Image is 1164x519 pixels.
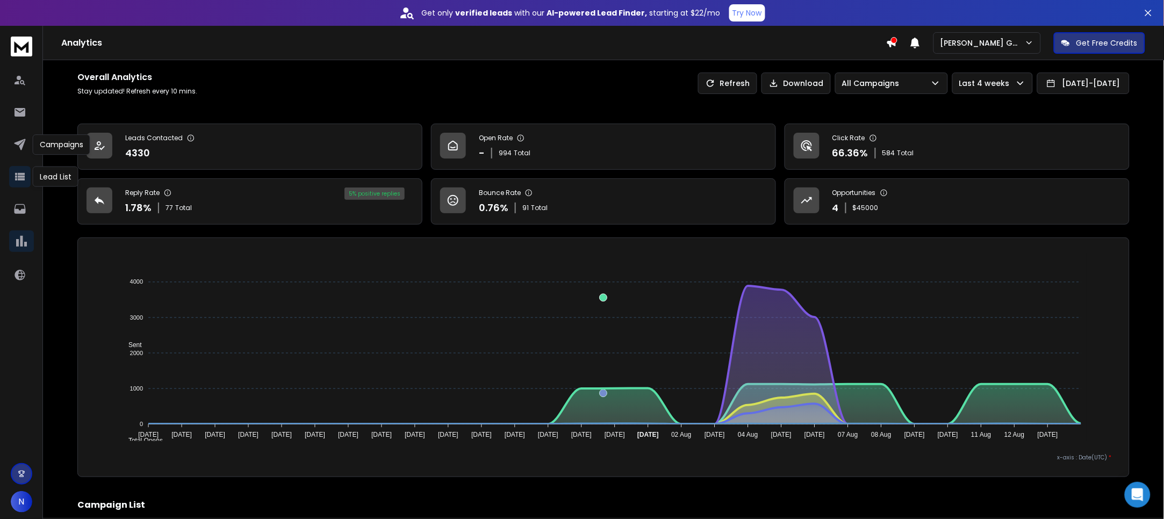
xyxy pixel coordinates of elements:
[422,8,721,18] p: Get only with our starting at $22/mo
[1037,73,1130,94] button: [DATE]-[DATE]
[77,124,422,170] a: Leads Contacted4330
[11,491,32,513] button: N
[959,78,1014,89] p: Last 4 weeks
[33,167,78,187] div: Lead List
[897,149,914,157] span: Total
[479,200,508,215] p: 0.76 %
[77,87,197,96] p: Stay updated! Refresh every 10 mins.
[175,204,192,212] span: Total
[1038,431,1058,439] tspan: [DATE]
[479,189,521,197] p: Bounce Rate
[456,8,513,18] strong: verified leads
[238,431,258,439] tspan: [DATE]
[438,431,458,439] tspan: [DATE]
[499,149,512,157] span: 994
[1054,32,1145,54] button: Get Free Credits
[871,431,891,439] tspan: 08 Aug
[125,189,160,197] p: Reply Rate
[125,146,150,161] p: 4330
[166,204,173,212] span: 77
[130,350,143,356] tspan: 2000
[371,431,392,439] tspan: [DATE]
[77,178,422,225] a: Reply Rate1.78%77Total5% positive replies
[784,78,824,89] p: Download
[61,37,886,49] h1: Analytics
[842,78,904,89] p: All Campaigns
[732,8,762,18] p: Try Now
[95,453,1112,462] p: x-axis : Date(UTC)
[771,431,792,439] tspan: [DATE]
[405,431,425,439] tspan: [DATE]
[205,431,225,439] tspan: [DATE]
[705,431,725,439] tspan: [DATE]
[938,431,958,439] tspan: [DATE]
[125,134,183,142] p: Leads Contacted
[605,431,625,439] tspan: [DATE]
[120,437,163,444] span: Total Opens
[505,431,525,439] tspan: [DATE]
[882,149,895,157] span: 584
[1004,431,1024,439] tspan: 12 Aug
[729,4,765,21] button: Try Now
[120,341,142,349] span: Sent
[11,37,32,56] img: logo
[271,431,292,439] tspan: [DATE]
[698,73,757,94] button: Refresh
[832,189,876,197] p: Opportunities
[538,431,558,439] tspan: [DATE]
[130,385,143,392] tspan: 1000
[738,431,758,439] tspan: 04 Aug
[522,204,529,212] span: 91
[832,146,868,161] p: 66.36 %
[140,421,143,427] tspan: 0
[838,431,858,439] tspan: 07 Aug
[77,71,197,84] h1: Overall Analytics
[720,78,750,89] p: Refresh
[130,314,143,321] tspan: 3000
[77,499,1130,511] h2: Campaign List
[761,73,831,94] button: Download
[785,178,1130,225] a: Opportunities4$45000
[804,431,825,439] tspan: [DATE]
[853,204,879,212] p: $ 45000
[33,134,90,155] div: Campaigns
[637,431,659,439] tspan: [DATE]
[514,149,530,157] span: Total
[904,431,925,439] tspan: [DATE]
[531,204,548,212] span: Total
[338,431,358,439] tspan: [DATE]
[971,431,991,439] tspan: 11 Aug
[1125,482,1151,508] div: Open Intercom Messenger
[431,124,776,170] a: Open Rate-994Total
[1076,38,1138,48] p: Get Free Credits
[130,279,143,285] tspan: 4000
[547,8,648,18] strong: AI-powered Lead Finder,
[125,200,152,215] p: 1.78 %
[171,431,192,439] tspan: [DATE]
[832,200,839,215] p: 4
[571,431,592,439] tspan: [DATE]
[671,431,691,439] tspan: 02 Aug
[832,134,865,142] p: Click Rate
[138,431,159,439] tspan: [DATE]
[305,431,325,439] tspan: [DATE]
[785,124,1130,170] a: Click Rate66.36%584Total
[471,431,492,439] tspan: [DATE]
[479,134,513,142] p: Open Rate
[344,188,405,200] div: 5 % positive replies
[940,38,1025,48] p: [PERSON_NAME] Group
[479,146,485,161] p: -
[431,178,776,225] a: Bounce Rate0.76%91Total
